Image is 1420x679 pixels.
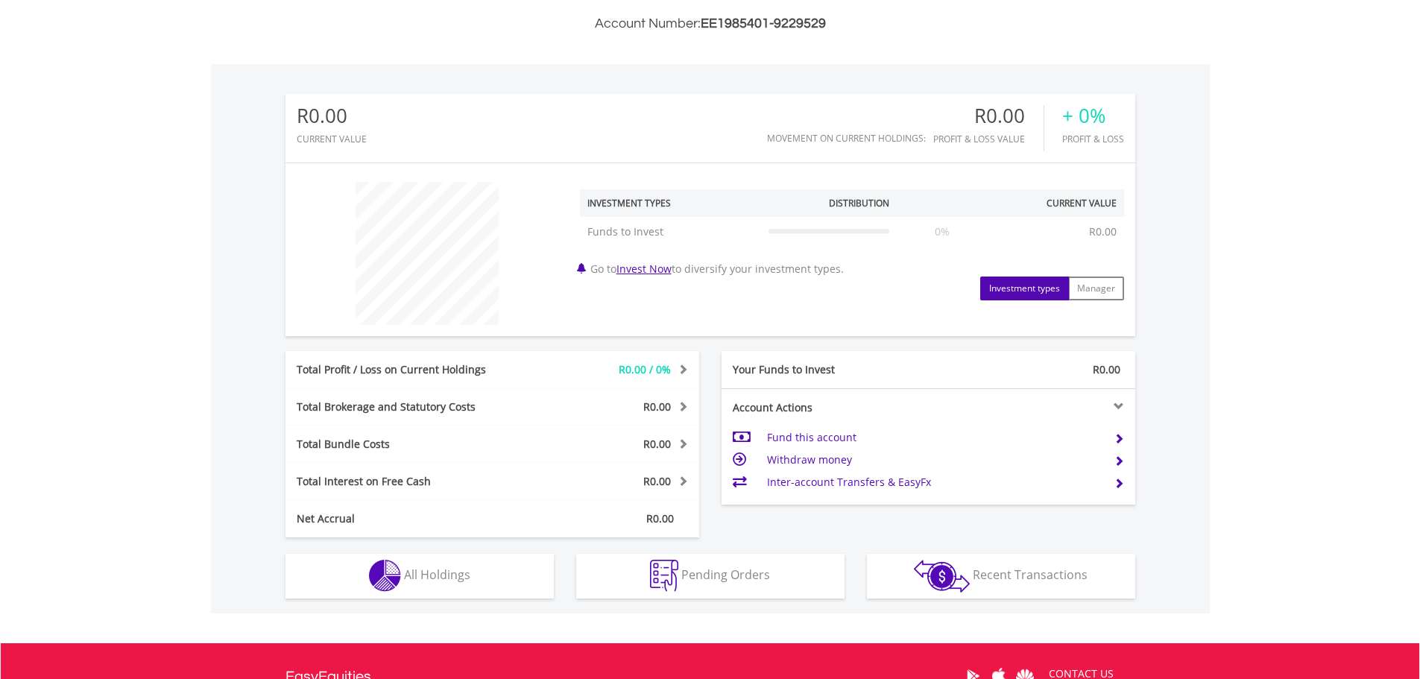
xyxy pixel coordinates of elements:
div: + 0% [1062,105,1124,127]
div: Go to to diversify your investment types. [569,174,1135,300]
td: 0% [897,217,988,247]
div: Total Profit / Loss on Current Holdings [285,362,527,377]
div: Profit & Loss Value [933,134,1044,144]
span: Recent Transactions [973,566,1088,583]
span: R0.00 [643,437,671,451]
div: CURRENT VALUE [297,134,367,144]
span: R0.00 [646,511,674,525]
button: Investment types [980,277,1069,300]
img: holdings-wht.png [369,560,401,592]
div: Total Bundle Costs [285,437,527,452]
span: R0.00 [643,474,671,488]
div: Total Brokerage and Statutory Costs [285,399,527,414]
div: Net Accrual [285,511,527,526]
div: Total Interest on Free Cash [285,474,527,489]
button: Pending Orders [576,554,845,599]
button: Recent Transactions [867,554,1135,599]
div: Profit & Loss [1062,134,1124,144]
div: R0.00 [933,105,1044,127]
th: Current Value [988,189,1124,217]
span: R0.00 / 0% [619,362,671,376]
span: R0.00 [1093,362,1120,376]
td: Fund this account [767,426,1102,449]
td: Inter-account Transfers & EasyFx [767,471,1102,493]
th: Investment Types [580,189,761,217]
span: EE1985401-9229529 [701,16,826,31]
h3: Account Number: [285,13,1135,34]
div: Account Actions [722,400,929,415]
td: Funds to Invest [580,217,761,247]
div: Movement on Current Holdings: [767,133,926,143]
span: Pending Orders [681,566,770,583]
div: Your Funds to Invest [722,362,929,377]
img: pending_instructions-wht.png [650,560,678,592]
img: transactions-zar-wht.png [914,560,970,593]
div: Distribution [829,197,889,209]
td: Withdraw money [767,449,1102,471]
a: Invest Now [616,262,672,276]
div: R0.00 [297,105,367,127]
span: R0.00 [643,399,671,414]
button: Manager [1068,277,1124,300]
span: All Holdings [404,566,470,583]
button: All Holdings [285,554,554,599]
td: R0.00 [1082,217,1124,247]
